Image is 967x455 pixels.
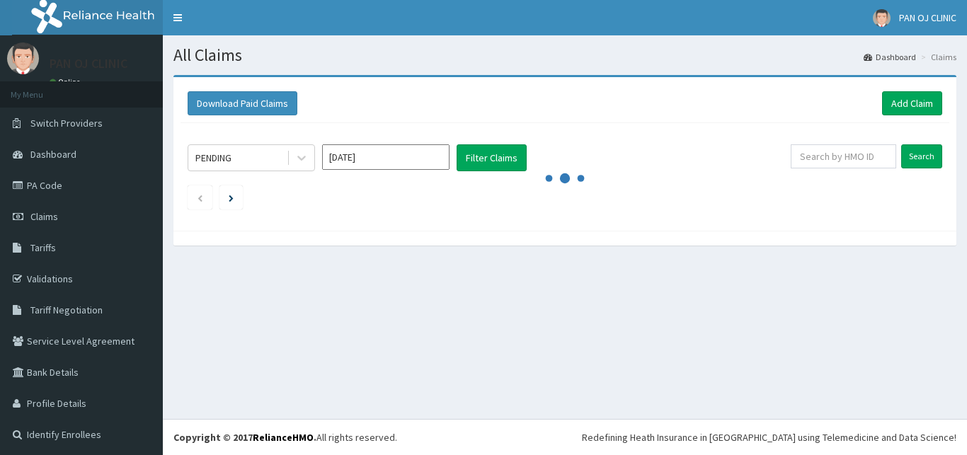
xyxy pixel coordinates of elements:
strong: Copyright © 2017 . [173,431,316,444]
a: Add Claim [882,91,942,115]
a: Dashboard [864,51,916,63]
span: Claims [30,210,58,223]
input: Search [901,144,942,168]
span: Tariff Negotiation [30,304,103,316]
span: PAN OJ CLINIC [899,11,956,24]
span: Dashboard [30,148,76,161]
svg: audio-loading [544,157,586,200]
img: User Image [873,9,891,27]
h1: All Claims [173,46,956,64]
span: Switch Providers [30,117,103,129]
input: Search by HMO ID [791,144,896,168]
button: Download Paid Claims [188,91,297,115]
span: Tariffs [30,241,56,254]
a: Next page [229,191,234,204]
footer: All rights reserved. [163,419,967,455]
img: User Image [7,42,39,74]
a: Previous page [197,191,203,204]
div: Redefining Heath Insurance in [GEOGRAPHIC_DATA] using Telemedicine and Data Science! [582,430,956,444]
button: Filter Claims [457,144,527,171]
li: Claims [917,51,956,63]
div: PENDING [195,151,231,165]
p: PAN OJ CLINIC [50,57,127,70]
a: RelianceHMO [253,431,314,444]
a: Online [50,77,84,87]
input: Select Month and Year [322,144,450,170]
